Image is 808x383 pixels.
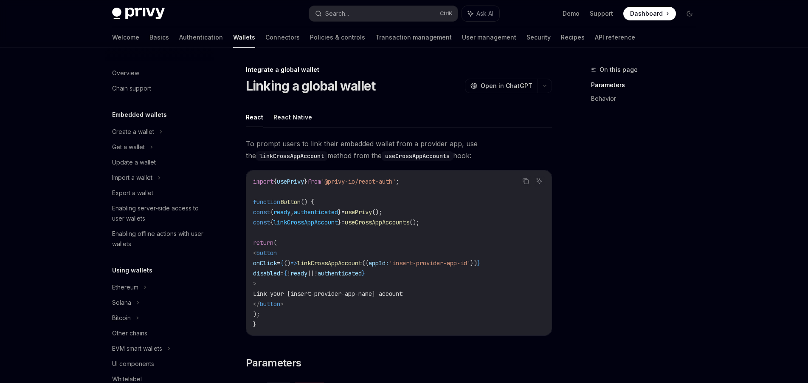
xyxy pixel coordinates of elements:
[256,249,277,257] span: button
[273,107,312,127] button: React Native
[179,27,223,48] a: Authentication
[112,27,139,48] a: Welcome
[372,208,382,216] span: ();
[246,65,552,74] div: Integrate a global wallet
[630,9,663,18] span: Dashboard
[481,82,532,90] span: Open in ChatGPT
[290,208,294,216] span: ,
[470,259,477,267] span: })
[105,185,214,201] a: Export a wallet
[265,27,300,48] a: Connectors
[591,92,703,105] a: Behavior
[105,81,214,96] a: Chain support
[683,7,696,20] button: Toggle dark mode
[309,6,458,21] button: Search...CtrlK
[325,9,349,19] div: Search...
[112,328,147,338] div: Other chains
[477,259,481,267] span: }
[253,321,256,328] span: }
[253,310,260,318] span: );
[253,270,280,277] span: disabled
[277,178,304,185] span: usePrivy
[253,178,273,185] span: import
[520,176,531,187] button: Copy the contents from the code block
[284,270,287,277] span: {
[338,218,341,226] span: }
[112,203,209,224] div: Enabling server-side access to user wallets
[600,65,638,75] span: On this page
[112,68,139,78] div: Overview
[280,300,284,308] span: >
[253,218,270,226] span: const
[375,27,452,48] a: Transaction management
[534,176,545,187] button: Ask AI
[345,208,372,216] span: usePrivy
[246,78,376,94] h1: Linking a global wallet
[112,173,152,183] div: Import a wallet
[462,27,516,48] a: User management
[409,218,419,226] span: ();
[465,79,538,93] button: Open in ChatGPT
[526,27,551,48] a: Security
[623,7,676,20] a: Dashboard
[112,343,162,354] div: EVM smart wallets
[253,239,273,247] span: return
[105,356,214,372] a: UI components
[345,218,409,226] span: useCrossAppAccounts
[112,298,131,308] div: Solana
[310,27,365,48] a: Policies & controls
[362,270,365,277] span: }
[253,249,256,257] span: <
[105,226,214,252] a: Enabling offline actions with user wallets
[595,27,635,48] a: API reference
[369,259,389,267] span: appId:
[246,138,552,162] span: To prompt users to link their embedded wallet from a provider app, use the method from the hook:
[273,239,277,247] span: (
[591,78,703,92] a: Parameters
[253,280,256,287] span: >
[256,151,327,161] code: linkCrossAppAccount
[270,218,273,226] span: {
[112,142,145,152] div: Get a wallet
[290,270,307,277] span: ready
[307,178,321,185] span: from
[462,6,499,21] button: Ask AI
[307,270,314,277] span: ||
[270,208,273,216] span: {
[277,259,280,267] span: =
[301,198,314,206] span: () {
[112,127,154,137] div: Create a wallet
[563,9,580,18] a: Demo
[112,313,131,323] div: Bitcoin
[112,282,138,292] div: Ethereum
[297,259,362,267] span: linkCrossAppAccount
[105,201,214,226] a: Enabling server-side access to user wallets
[112,265,152,275] h5: Using wallets
[590,9,613,18] a: Support
[149,27,169,48] a: Basics
[246,356,301,370] span: Parameters
[284,259,290,267] span: ()
[304,178,307,185] span: }
[112,359,154,369] div: UI components
[260,300,280,308] span: button
[233,27,255,48] a: Wallets
[561,27,585,48] a: Recipes
[112,110,167,120] h5: Embedded wallets
[112,157,156,167] div: Update a wallet
[273,218,338,226] span: linkCrossAppAccount
[314,270,318,277] span: !
[253,259,277,267] span: onClick
[280,259,284,267] span: {
[253,208,270,216] span: const
[253,300,260,308] span: </
[362,259,369,267] span: ({
[112,8,165,20] img: dark logo
[105,326,214,341] a: Other chains
[105,65,214,81] a: Overview
[290,259,297,267] span: =>
[253,198,280,206] span: function
[246,107,263,127] button: React
[294,208,338,216] span: authenticated
[341,208,345,216] span: =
